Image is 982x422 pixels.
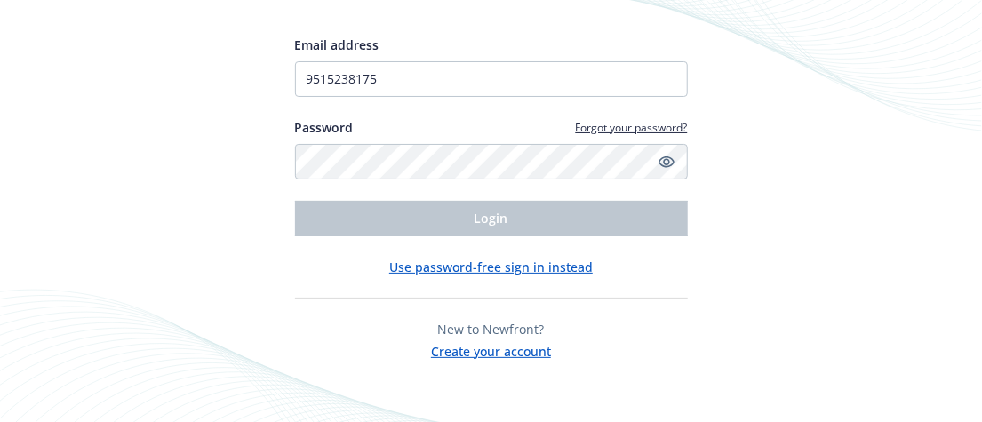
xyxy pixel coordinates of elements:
[295,144,688,179] input: Enter your password
[389,258,593,276] button: Use password-free sign in instead
[295,118,354,137] label: Password
[431,338,551,361] button: Create your account
[656,151,677,172] a: Show password
[438,321,545,338] span: New to Newfront?
[295,201,688,236] button: Login
[295,61,688,97] input: Enter your email
[576,120,688,135] a: Forgot your password?
[475,210,508,227] span: Login
[295,36,379,53] span: Email address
